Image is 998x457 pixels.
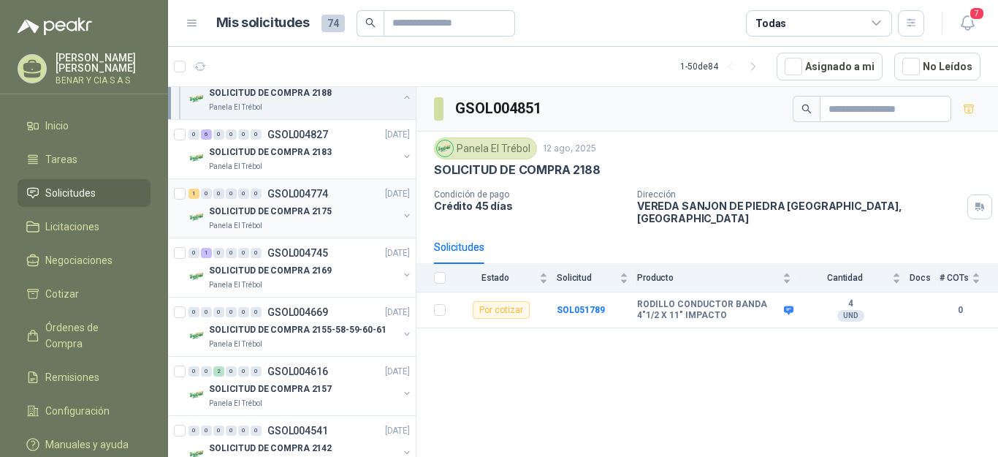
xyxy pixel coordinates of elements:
span: Licitaciones [45,219,99,235]
span: Inicio [45,118,69,134]
a: 0 0 0 0 0 0 GSOL004669[DATE] Company LogoSOLICITUD DE COMPRA 2155-58-59-60-61Panela El Trébol [188,303,413,350]
img: Company Logo [188,268,206,285]
a: Solicitudes [18,179,151,207]
a: 1 0 0 0 0 0 GSOL004851[DATE] Company LogoSOLICITUD DE COMPRA 2188Panela El Trébol [188,67,413,113]
div: 0 [238,189,249,199]
span: Solicitudes [45,185,96,201]
div: 0 [226,129,237,140]
a: 0 1 0 0 0 0 GSOL004745[DATE] Company LogoSOLICITUD DE COMPRA 2169Panela El Trébol [188,244,413,291]
p: SOLICITUD DE COMPRA 2142 [209,442,332,456]
b: RODILLO CONDUCTOR BANDA 4"1/2 X 11" IMPACTO [637,299,780,322]
span: Estado [454,273,536,283]
span: Tareas [45,151,77,167]
div: 1 [188,189,199,199]
div: 6 [201,129,212,140]
span: Solicitud [557,273,617,283]
div: 0 [251,426,262,436]
th: Solicitud [557,264,637,292]
p: Panela El Trébol [209,279,262,291]
img: Company Logo [188,327,206,344]
b: 0 [940,303,980,317]
p: GSOL004774 [267,189,328,199]
div: 0 [213,129,224,140]
span: Remisiones [45,369,99,385]
span: 74 [321,15,345,32]
p: [DATE] [385,187,410,201]
p: Condición de pago [434,189,625,200]
th: # COTs [940,264,998,292]
p: GSOL004616 [267,366,328,377]
div: 0 [201,426,212,436]
th: Producto [637,264,800,292]
span: Órdenes de Compra [45,320,137,352]
img: Company Logo [188,90,206,107]
a: Cotizar [18,280,151,308]
p: [DATE] [385,365,410,379]
p: Panela El Trébol [209,102,262,113]
p: [DATE] [385,424,410,438]
p: [DATE] [385,246,410,260]
div: 0 [238,426,249,436]
span: search [801,104,812,114]
div: 0 [188,426,199,436]
a: Órdenes de Compra [18,314,151,358]
p: VEREDA SANJON DE PIEDRA [GEOGRAPHIC_DATA] , [GEOGRAPHIC_DATA] [637,200,961,224]
div: 1 - 50 de 84 [680,55,765,78]
p: GSOL004745 [267,248,328,258]
span: Cotizar [45,286,79,302]
p: Dirección [637,189,961,200]
div: 0 [238,248,249,258]
p: [PERSON_NAME] [PERSON_NAME] [56,53,151,73]
p: SOLICITUD DE COMPRA 2183 [209,146,332,159]
p: SOLICITUD DE COMPRA 2188 [209,86,332,100]
button: 7 [954,10,980,37]
div: Todas [755,15,786,31]
p: SOLICITUD DE COMPRA 2169 [209,264,332,278]
a: SOL051789 [557,305,605,315]
div: 0 [238,307,249,317]
div: 0 [238,366,249,377]
img: Company Logo [188,386,206,404]
button: No Leídos [894,53,980,80]
div: 0 [213,426,224,436]
p: SOLICITUD DE COMPRA 2157 [209,382,332,396]
a: Tareas [18,146,151,173]
th: Cantidad [800,264,910,292]
div: UND [837,310,864,322]
div: Solicitudes [434,239,484,255]
div: 1 [201,248,212,258]
p: SOLICITUD DE COMPRA 2155-58-59-60-61 [209,323,386,337]
span: Configuración [45,403,110,419]
div: 0 [201,189,212,199]
div: 0 [188,366,199,377]
div: 0 [188,307,199,317]
a: 1 0 0 0 0 0 GSOL004774[DATE] Company LogoSOLICITUD DE COMPRA 2175Panela El Trébol [188,185,413,232]
p: BENAR Y CIA S A S [56,76,151,85]
span: 7 [969,7,985,20]
p: SOLICITUD DE COMPRA 2188 [434,162,601,178]
div: 0 [251,248,262,258]
p: Panela El Trébol [209,161,262,173]
a: Remisiones [18,363,151,391]
div: Panela El Trébol [434,137,537,159]
p: GSOL004669 [267,307,328,317]
div: 0 [188,248,199,258]
b: 4 [800,298,901,310]
div: 0 [226,189,237,199]
th: Docs [910,264,940,292]
p: 12 ago, 2025 [543,142,596,156]
div: 0 [226,307,237,317]
img: Company Logo [188,149,206,167]
div: 0 [213,307,224,317]
span: Manuales y ayuda [45,437,129,453]
div: 0 [238,129,249,140]
p: Panela El Trébol [209,339,262,350]
p: [DATE] [385,306,410,320]
a: Inicio [18,112,151,140]
div: 0 [251,307,262,317]
h1: Mis solicitudes [216,12,310,34]
div: 0 [226,426,237,436]
p: Panela El Trébol [209,398,262,409]
img: Logo peakr [18,18,92,35]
